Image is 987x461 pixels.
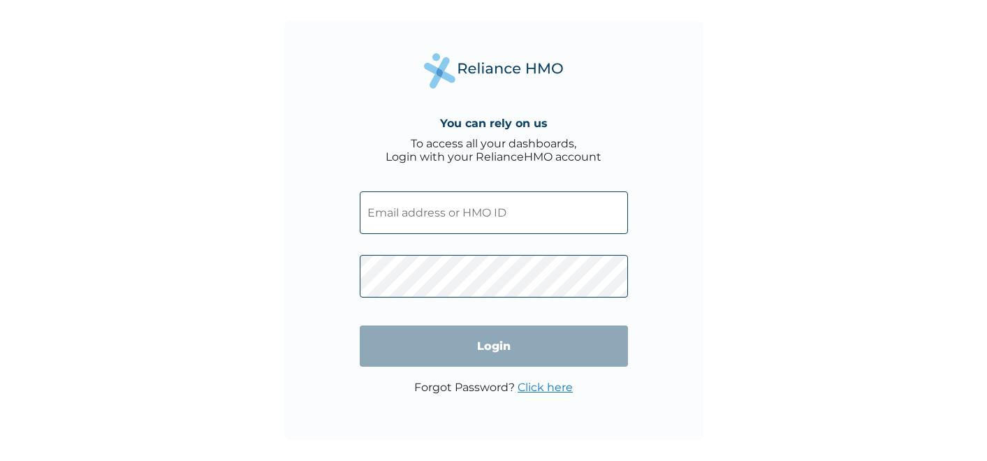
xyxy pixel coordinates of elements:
p: Forgot Password? [414,381,573,394]
a: Click here [518,381,573,394]
input: Email address or HMO ID [360,191,628,234]
input: Login [360,325,628,367]
div: To access all your dashboards, Login with your RelianceHMO account [386,137,601,163]
h4: You can rely on us [440,117,548,130]
img: Reliance Health's Logo [424,53,564,89]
